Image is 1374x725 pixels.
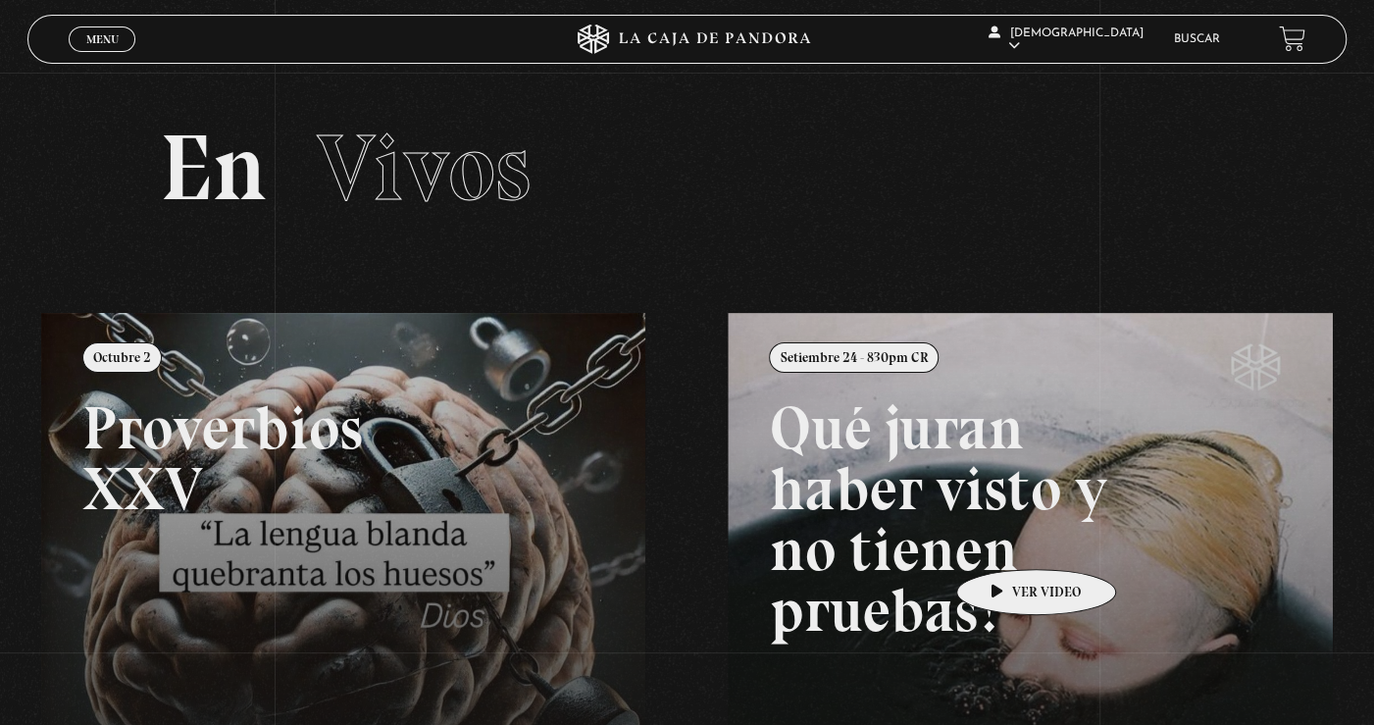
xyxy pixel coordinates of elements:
a: View your shopping cart [1279,26,1305,52]
span: Cerrar [79,50,126,64]
h2: En [160,122,1215,215]
span: Vivos [317,112,531,224]
span: [DEMOGRAPHIC_DATA] [989,27,1144,52]
a: Buscar [1174,33,1220,45]
span: Menu [86,33,119,45]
